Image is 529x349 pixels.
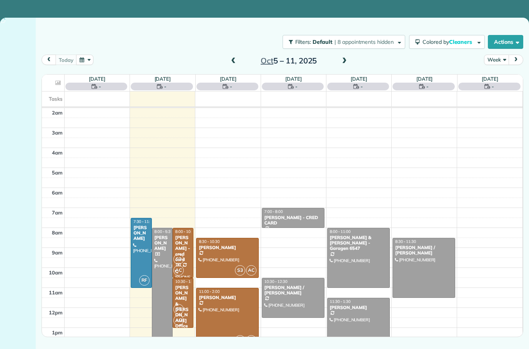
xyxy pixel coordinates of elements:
[246,335,256,346] span: AC
[175,235,191,263] div: [PERSON_NAME] - cred card
[220,76,236,82] a: [DATE]
[198,245,256,250] div: [PERSON_NAME]
[264,285,322,296] div: [PERSON_NAME] / [PERSON_NAME]
[295,38,311,45] span: Filters:
[351,76,367,82] a: [DATE]
[361,83,363,90] span: -
[52,249,63,256] span: 9am
[52,170,63,176] span: 5am
[199,289,220,294] span: 11:00 - 2:00
[49,96,63,102] span: Tasks
[295,83,298,90] span: -
[330,229,351,234] span: 8:00 - 11:00
[329,235,388,251] div: [PERSON_NAME] & [PERSON_NAME] - Garagen 6547
[235,265,245,276] span: S3
[488,35,523,49] button: Actions
[139,275,150,286] span: RF
[246,265,256,276] span: AC
[42,55,56,65] button: prev
[52,110,63,116] span: 2am
[52,329,63,336] span: 1pm
[173,265,184,276] span: AC
[49,289,63,296] span: 11am
[423,38,475,45] span: Colored by
[173,315,184,326] span: AC
[241,57,337,65] h2: 5 – 11, 2025
[492,83,494,90] span: -
[264,279,288,284] span: 10:30 - 12:30
[52,189,63,196] span: 6am
[261,56,273,65] span: Oct
[449,38,474,45] span: Cleaners
[509,55,523,65] button: next
[173,304,184,314] span: S3
[484,55,509,65] button: Week
[175,229,196,234] span: 8:00 - 10:30
[285,76,302,82] a: [DATE]
[133,225,149,241] div: [PERSON_NAME]
[279,35,405,49] a: Filters: Default | 8 appointments hidden
[55,55,77,65] button: today
[164,83,166,90] span: -
[89,76,105,82] a: [DATE]
[49,269,63,276] span: 10am
[329,305,388,310] div: [PERSON_NAME]
[416,76,433,82] a: [DATE]
[334,38,394,45] span: | 8 appointments hidden
[133,219,154,224] span: 7:30 - 11:00
[155,229,173,234] span: 8:00 - 5:30
[409,35,485,49] button: Colored byCleaners
[283,35,405,49] button: Filters: Default | 8 appointments hidden
[49,309,63,316] span: 12pm
[426,83,429,90] span: -
[155,76,171,82] a: [DATE]
[199,239,220,244] span: 8:30 - 10:30
[264,209,283,214] span: 7:00 - 8:00
[395,239,416,244] span: 8:30 - 11:30
[395,245,453,256] div: [PERSON_NAME] / [PERSON_NAME]
[52,130,63,136] span: 3am
[235,335,245,346] span: S3
[330,299,351,304] span: 11:30 - 1:30
[154,235,170,251] div: [PERSON_NAME]
[230,83,232,90] span: -
[99,83,101,90] span: -
[482,76,498,82] a: [DATE]
[52,209,63,216] span: 7am
[198,295,256,300] div: [PERSON_NAME]
[173,254,184,264] span: S3
[264,215,322,226] div: [PERSON_NAME] - CRED CARD
[52,150,63,156] span: 4am
[175,279,196,284] span: 10:30 - 1:00
[313,38,333,45] span: Default
[52,229,63,236] span: 8am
